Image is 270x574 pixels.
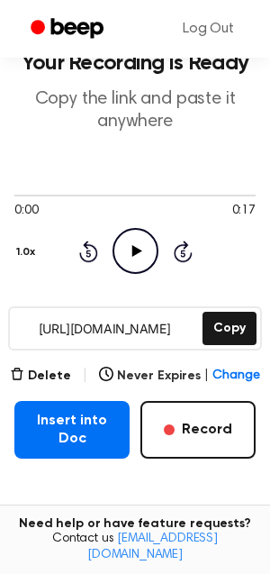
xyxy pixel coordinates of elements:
a: Log Out [165,7,252,50]
button: 1.0x [14,237,42,268]
button: Delete [10,367,71,386]
span: Change [212,367,260,386]
span: 0:17 [232,202,256,221]
a: [EMAIL_ADDRESS][DOMAIN_NAME] [87,533,218,561]
span: | [204,367,209,386]
span: Contact us [11,532,259,563]
a: Beep [18,12,120,47]
button: Record [140,401,256,459]
button: Never Expires|Change [99,367,260,386]
h1: Your Recording is Ready [14,52,256,74]
span: 0:00 [14,202,38,221]
span: | [82,365,88,387]
button: Insert into Doc [14,401,130,459]
p: Copy the link and paste it anywhere [14,88,256,133]
button: Copy [202,312,256,345]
